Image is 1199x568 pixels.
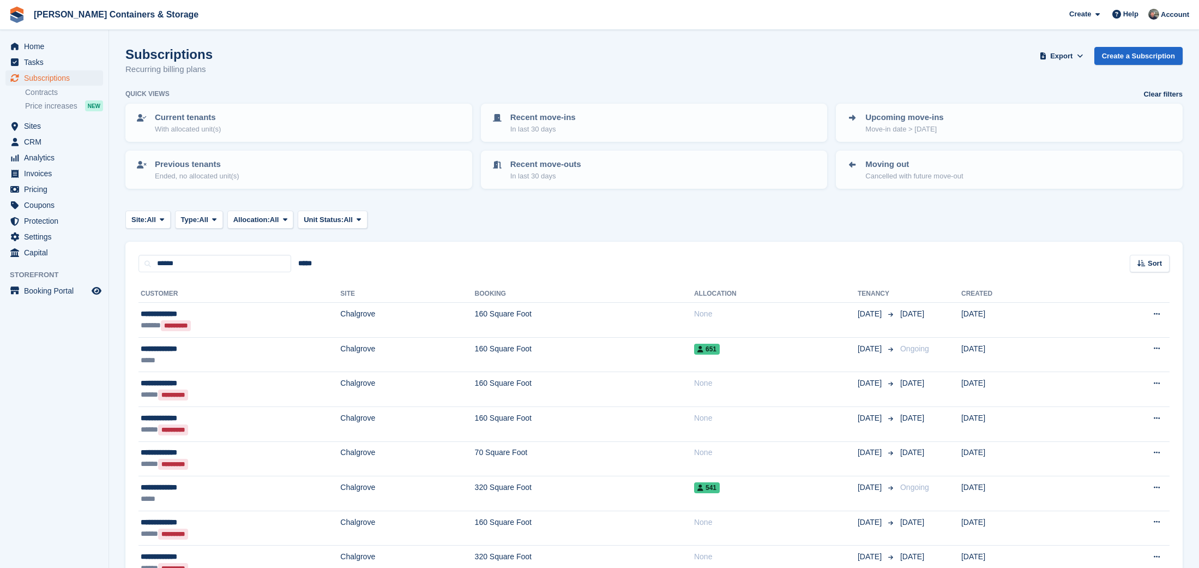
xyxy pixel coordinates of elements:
a: menu [5,166,103,181]
span: Create [1069,9,1091,20]
span: [DATE] [858,308,884,320]
p: Current tenants [155,111,221,124]
span: Export [1050,51,1073,62]
td: 320 Square Foot [475,476,694,511]
span: Settings [24,229,89,244]
button: Allocation: All [227,211,294,229]
td: Chalgrove [340,511,474,546]
span: Unit Status: [304,214,344,225]
a: menu [5,213,103,229]
a: menu [5,150,103,165]
div: None [694,412,858,424]
h1: Subscriptions [125,47,213,62]
p: Recent move-ins [510,111,576,124]
a: menu [5,245,103,260]
span: [DATE] [900,448,924,457]
button: Unit Status: All [298,211,367,229]
td: Chalgrove [340,476,474,511]
p: In last 30 days [510,124,576,135]
td: [DATE] [961,337,1081,372]
td: [DATE] [961,406,1081,441]
span: Site: [131,214,147,225]
h6: Quick views [125,89,170,99]
span: All [147,214,156,225]
button: Export [1038,47,1086,65]
span: Capital [24,245,89,260]
span: [DATE] [858,378,884,389]
td: Chalgrove [340,441,474,476]
p: In last 30 days [510,171,581,182]
span: Tasks [24,55,89,70]
span: CRM [24,134,89,150]
td: [DATE] [961,372,1081,407]
div: None [694,378,858,389]
td: 160 Square Foot [475,337,694,372]
span: Account [1161,9,1189,20]
a: menu [5,198,103,213]
p: Recent move-outs [510,158,581,171]
button: Site: All [125,211,171,229]
td: 160 Square Foot [475,406,694,441]
a: menu [5,134,103,150]
span: 541 [694,482,720,493]
span: Protection [24,213,89,229]
span: [DATE] [900,414,924,422]
span: Coupons [24,198,89,213]
span: [DATE] [858,343,884,355]
span: [DATE] [858,517,884,528]
span: All [199,214,208,225]
span: All [270,214,279,225]
a: menu [5,118,103,134]
th: Customer [138,285,340,303]
span: [DATE] [900,518,924,527]
span: [DATE] [858,482,884,493]
span: Analytics [24,150,89,165]
p: Previous tenants [155,158,239,171]
td: 160 Square Foot [475,372,694,407]
span: 651 [694,344,720,355]
td: [DATE] [961,511,1081,546]
span: Sites [24,118,89,134]
span: Storefront [10,270,109,280]
a: Upcoming move-ins Move-in date > [DATE] [837,105,1182,141]
span: Sort [1148,258,1162,269]
th: Created [961,285,1081,303]
a: Moving out Cancelled with future move-out [837,152,1182,188]
a: menu [5,229,103,244]
td: Chalgrove [340,406,474,441]
span: [DATE] [900,379,924,387]
a: Contracts [25,87,103,98]
td: [DATE] [961,476,1081,511]
div: None [694,517,858,528]
div: None [694,447,858,458]
span: Type: [181,214,200,225]
a: menu [5,39,103,54]
span: Ongoing [900,483,929,492]
p: Upcoming move-ins [865,111,943,124]
th: Tenancy [858,285,896,303]
p: Moving out [865,158,963,171]
span: Ongoing [900,344,929,353]
th: Allocation [694,285,858,303]
td: 160 Square Foot [475,303,694,338]
p: Move-in date > [DATE] [865,124,943,135]
td: Chalgrove [340,303,474,338]
span: [DATE] [900,309,924,318]
a: Recent move-outs In last 30 days [482,152,827,188]
a: menu [5,55,103,70]
div: None [694,308,858,320]
span: All [344,214,353,225]
p: Cancelled with future move-out [865,171,963,182]
div: NEW [85,100,103,111]
span: [DATE] [858,412,884,424]
span: Price increases [25,101,77,111]
a: Current tenants With allocated unit(s) [126,105,471,141]
a: [PERSON_NAME] Containers & Storage [29,5,203,23]
td: Chalgrove [340,337,474,372]
span: Allocation: [233,214,270,225]
p: Ended, no allocated unit(s) [155,171,239,182]
a: Price increases NEW [25,100,103,112]
a: Recent move-ins In last 30 days [482,105,827,141]
a: Clear filters [1143,89,1183,100]
span: Invoices [24,166,89,181]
